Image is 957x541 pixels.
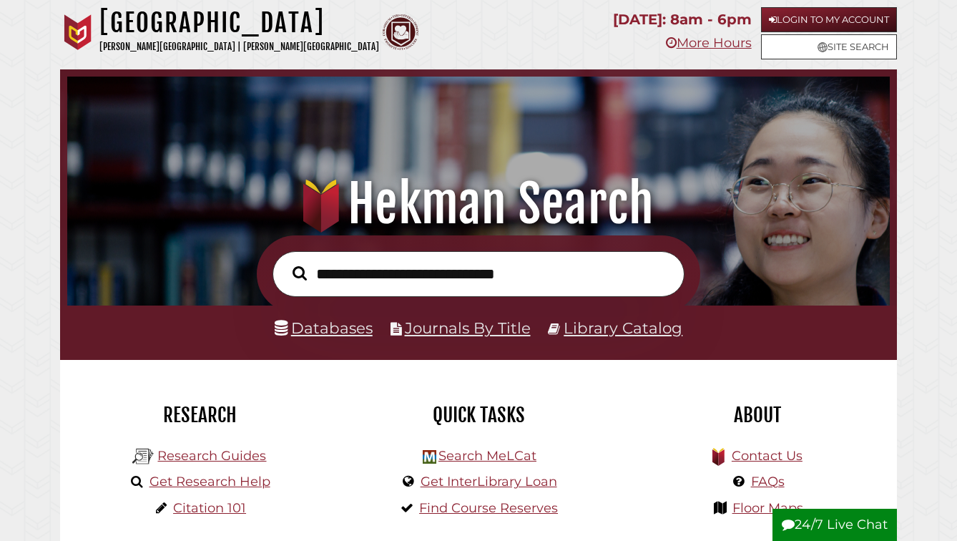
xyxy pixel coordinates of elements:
[629,403,886,427] h2: About
[761,34,897,59] a: Site Search
[405,318,531,337] a: Journals By Title
[71,403,328,427] h2: Research
[132,446,154,467] img: Hekman Library Logo
[438,448,536,464] a: Search MeLCat
[285,262,314,284] button: Search
[99,39,379,55] p: [PERSON_NAME][GEOGRAPHIC_DATA] | [PERSON_NAME][GEOGRAPHIC_DATA]
[82,172,875,235] h1: Hekman Search
[564,318,682,337] a: Library Catalog
[275,318,373,337] a: Databases
[157,448,266,464] a: Research Guides
[350,403,607,427] h2: Quick Tasks
[383,14,418,50] img: Calvin Theological Seminary
[423,450,436,464] img: Hekman Library Logo
[419,500,558,516] a: Find Course Reserves
[732,500,803,516] a: Floor Maps
[732,448,803,464] a: Contact Us
[60,14,96,50] img: Calvin University
[173,500,246,516] a: Citation 101
[751,474,785,489] a: FAQs
[293,265,307,281] i: Search
[149,474,270,489] a: Get Research Help
[99,7,379,39] h1: [GEOGRAPHIC_DATA]
[421,474,557,489] a: Get InterLibrary Loan
[613,7,752,32] p: [DATE]: 8am - 6pm
[761,7,897,32] a: Login to My Account
[666,35,752,51] a: More Hours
